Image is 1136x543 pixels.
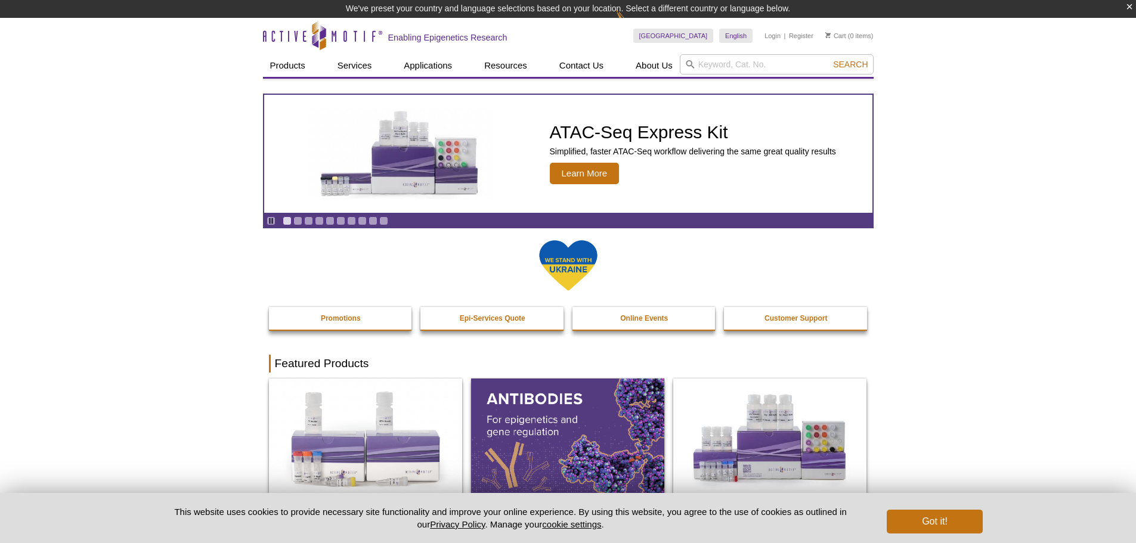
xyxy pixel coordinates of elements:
[358,216,367,225] a: Go to slide 8
[784,29,786,43] li: |
[724,307,868,330] a: Customer Support
[550,163,620,184] span: Learn More
[302,108,499,199] img: ATAC-Seq Express Kit
[542,519,601,529] button: cookie settings
[616,9,648,37] img: Change Here
[293,216,302,225] a: Go to slide 2
[315,216,324,225] a: Go to slide 4
[477,54,534,77] a: Resources
[326,216,335,225] a: Go to slide 5
[330,54,379,77] a: Services
[829,59,871,70] button: Search
[633,29,714,43] a: [GEOGRAPHIC_DATA]
[620,314,668,322] strong: Online Events
[833,60,868,69] span: Search
[550,146,836,157] p: Simplified, faster ATAC-Seq workflow delivering the same great quality results
[264,95,872,213] article: ATAC-Seq Express Kit
[460,314,525,322] strong: Epi-Services Quote
[764,32,781,40] a: Login
[336,216,345,225] a: Go to slide 6
[154,505,868,530] p: This website uses cookies to provide necessary site functionality and improve your online experie...
[267,216,276,225] a: Toggle autoplay
[552,54,611,77] a: Contact Us
[347,216,356,225] a: Go to slide 7
[304,216,313,225] a: Go to slide 3
[397,54,459,77] a: Applications
[283,216,292,225] a: Go to slide 1
[369,216,377,225] a: Go to slide 9
[388,32,507,43] h2: Enabling Epigenetics Research
[825,32,846,40] a: Cart
[379,216,388,225] a: Go to slide 10
[789,32,813,40] a: Register
[550,123,836,141] h2: ATAC-Seq Express Kit
[673,378,866,495] img: CUT&Tag-IT® Express Assay Kit
[269,355,868,373] h2: Featured Products
[321,314,361,322] strong: Promotions
[420,307,565,330] a: Epi-Services Quote
[269,307,413,330] a: Promotions
[764,314,827,322] strong: Customer Support
[572,307,717,330] a: Online Events
[264,95,872,213] a: ATAC-Seq Express Kit ATAC-Seq Express Kit Simplified, faster ATAC-Seq workflow delivering the sam...
[538,239,598,292] img: We Stand With Ukraine
[719,29,753,43] a: English
[471,378,664,495] img: All Antibodies
[430,519,485,529] a: Privacy Policy
[269,378,462,495] img: DNA Library Prep Kit for Illumina
[680,54,874,75] input: Keyword, Cat. No.
[825,32,831,38] img: Your Cart
[263,54,312,77] a: Products
[825,29,874,43] li: (0 items)
[629,54,680,77] a: About Us
[887,510,982,533] button: Got it!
